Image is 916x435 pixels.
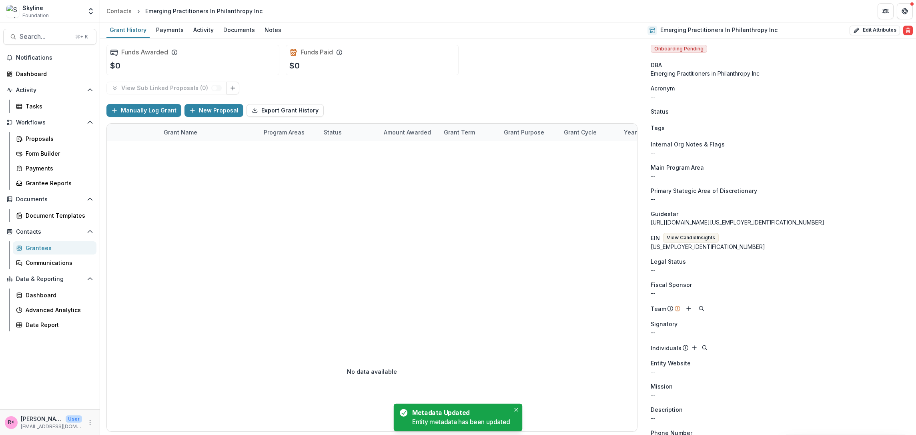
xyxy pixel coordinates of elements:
[220,22,258,38] a: Documents
[21,423,82,430] p: [EMAIL_ADDRESS][DOMAIN_NAME]
[3,29,96,45] button: Search...
[850,26,900,35] button: Edit Attributes
[190,22,217,38] a: Activity
[259,124,319,141] div: Program Areas
[651,281,692,289] span: Fiscal Sponsor
[619,124,679,141] div: Year approved
[106,104,181,117] button: Manually Log Grant
[121,85,211,92] p: View Sub Linked Proposals ( 0 )
[903,26,913,35] button: Delete
[106,82,227,94] button: View Sub Linked Proposals (0)
[559,128,601,136] div: Grant Cycle
[651,84,675,92] span: Acronym
[110,60,120,72] p: $0
[663,233,719,243] button: View CandidInsights
[619,128,670,136] div: Year approved
[651,61,662,69] span: DBA
[3,51,96,64] button: Notifications
[16,276,84,283] span: Data & Reporting
[3,225,96,238] button: Open Contacts
[13,209,96,222] a: Document Templates
[74,32,90,41] div: ⌘ + K
[13,162,96,175] a: Payments
[13,289,96,302] a: Dashboard
[26,149,90,158] div: Form Builder
[3,273,96,285] button: Open Data & Reporting
[13,241,96,255] a: Grantees
[145,7,263,15] div: Emerging Practitioners In Philanthropy Inc
[878,3,894,19] button: Partners
[684,304,694,313] button: Add
[651,243,910,251] div: [US_EMPLOYER_IDENTIFICATION_NUMBER]
[226,82,239,94] button: Link Grants
[651,195,910,203] p: --
[289,60,300,72] p: $0
[153,22,187,38] a: Payments
[3,67,96,80] a: Dashboard
[651,344,681,352] p: Individuals
[660,27,778,34] h2: Emerging Practitioners In Philanthropy Inc
[412,408,507,417] div: Metadata Updated
[651,107,669,116] span: Status
[3,193,96,206] button: Open Documents
[697,304,706,313] button: Search
[559,124,619,141] div: Grant Cycle
[651,172,910,180] p: --
[651,210,678,218] span: Guidestar
[379,124,439,141] div: Amount Awarded
[319,124,379,141] div: Status
[26,164,90,172] div: Payments
[26,291,90,299] div: Dashboard
[159,124,259,141] div: Grant Name
[21,415,62,423] p: [PERSON_NAME] <[PERSON_NAME][EMAIL_ADDRESS][DOMAIN_NAME]>
[103,5,266,17] nav: breadcrumb
[20,33,70,40] span: Search...
[106,24,150,36] div: Grant History
[103,5,135,17] a: Contacts
[651,140,725,148] span: Internal Org Notes & Flags
[499,128,549,136] div: Grant Purpose
[651,186,757,195] span: Primary Stategic Area of Discretionary
[651,124,665,132] span: Tags
[8,420,14,425] div: Rose Brookhouse <rose@skylinefoundation.org>
[651,328,910,337] div: --
[439,124,499,141] div: Grant Term
[26,306,90,314] div: Advanced Analytics
[6,5,19,18] img: Skyline
[651,320,677,328] span: Signatory
[897,3,913,19] button: Get Help
[412,417,510,427] div: Entity metadata has been updated
[651,359,691,367] span: Entity Website
[439,128,480,136] div: Grant Term
[651,414,910,422] p: --
[220,24,258,36] div: Documents
[22,4,49,12] div: Skyline
[651,45,707,53] span: Onboarding Pending
[106,7,132,15] div: Contacts
[26,179,90,187] div: Grantee Reports
[651,305,666,313] p: Team
[13,176,96,190] a: Grantee Reports
[651,163,704,172] span: Main Program Area
[651,69,910,78] div: Emerging Practitioners in Philanthropy Inc
[16,87,84,94] span: Activity
[651,367,910,376] div: --
[153,24,187,36] div: Payments
[26,321,90,329] div: Data Report
[16,196,84,203] span: Documents
[3,84,96,96] button: Open Activity
[301,48,333,56] h2: Funds Paid
[651,382,673,391] span: Mission
[651,234,660,242] p: EIN
[499,124,559,141] div: Grant Purpose
[26,211,90,220] div: Document Templates
[22,12,49,19] span: Foundation
[700,343,710,353] button: Search
[651,218,910,227] div: [URL][DOMAIN_NAME][US_EMPLOYER_IDENTIFICATION_NUMBER]
[121,48,168,56] h2: Funds Awarded
[247,104,324,117] button: Export Grant History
